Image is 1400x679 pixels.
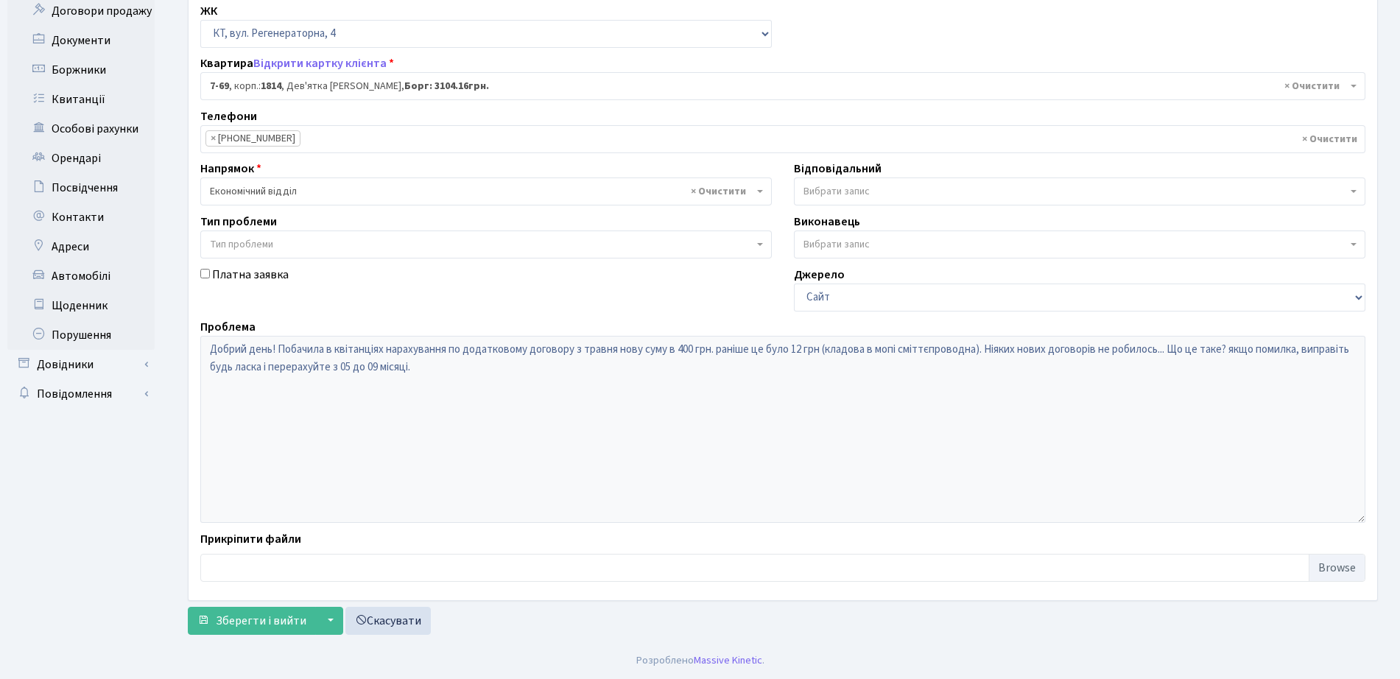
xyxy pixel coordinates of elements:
span: Вибрати запис [803,237,870,252]
span: Видалити всі елементи [1284,79,1340,94]
a: Повідомлення [7,379,155,409]
a: Порушення [7,320,155,350]
a: Контакти [7,203,155,232]
label: Квартира [200,54,394,72]
span: Економічний відділ [200,177,772,205]
label: Телефони [200,108,257,125]
a: Квитанції [7,85,155,114]
label: Напрямок [200,160,261,177]
a: Документи [7,26,155,55]
span: Вибрати запис [803,184,870,199]
a: Автомобілі [7,261,155,291]
label: Відповідальний [794,160,882,177]
span: Зберегти і вийти [216,613,306,629]
li: +380501903285 [205,130,300,147]
a: Щоденник [7,291,155,320]
a: Довідники [7,350,155,379]
b: 7-69 [210,79,229,94]
b: 1814 [261,79,281,94]
label: Джерело [794,266,845,284]
a: Орендарі [7,144,155,173]
span: <b>7-69</b>, корп.: <b>1814</b>, Дев'ятка Ольга Григорівна, <b>Борг: 3104.16грн.</b> [210,79,1347,94]
label: Тип проблеми [200,213,277,231]
a: Посвідчення [7,173,155,203]
a: Скасувати [345,607,431,635]
label: Виконавець [794,213,860,231]
a: Особові рахунки [7,114,155,144]
span: <b>7-69</b>, корп.: <b>1814</b>, Дев'ятка Ольга Григорівна, <b>Борг: 3104.16грн.</b> [200,72,1365,100]
span: Видалити всі елементи [1302,132,1357,147]
label: Платна заявка [212,266,289,284]
span: Економічний відділ [210,184,753,199]
div: Розроблено . [636,652,764,669]
label: ЖК [200,2,217,20]
a: Massive Kinetic [694,652,762,668]
span: Тип проблеми [210,237,273,252]
label: Проблема [200,318,256,336]
span: Видалити всі елементи [691,184,746,199]
a: Відкрити картку клієнта [253,55,387,71]
textarea: Добрий день! Побачила в квітанціях нарахування по додатковому договору з травня нову суму в 400 г... [200,336,1365,523]
button: Зберегти і вийти [188,607,316,635]
a: Боржники [7,55,155,85]
label: Прикріпити файли [200,530,301,548]
span: × [211,131,216,146]
a: Адреси [7,232,155,261]
b: Борг: 3104.16грн. [404,79,489,94]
